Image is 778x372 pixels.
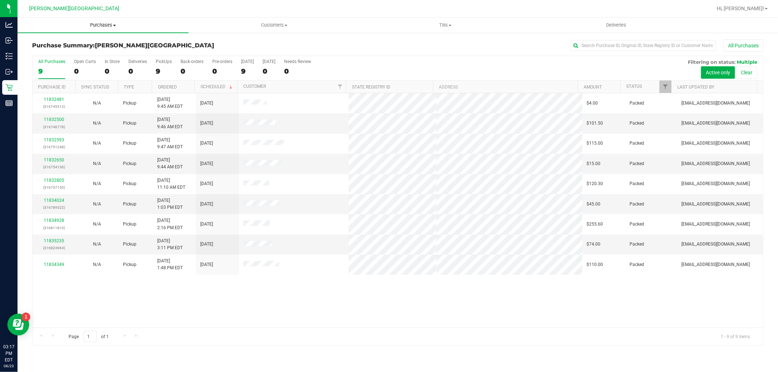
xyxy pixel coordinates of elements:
inline-svg: Reports [5,99,13,107]
a: Status [626,84,642,89]
span: [DATE] 9:44 AM EDT [157,157,183,171]
span: Purchases [18,22,189,28]
div: [DATE] [263,59,275,64]
span: [DATE] [200,241,213,248]
div: [DATE] [241,59,254,64]
span: Not Applicable [93,161,101,166]
span: [EMAIL_ADDRESS][DOMAIN_NAME] [681,241,750,248]
span: $74.00 [587,241,601,248]
iframe: Resource center [7,314,29,336]
span: Pickup [123,261,136,268]
inline-svg: Retail [5,84,13,91]
input: Search Purchase ID, Original ID, State Registry ID or Customer Name... [570,40,716,51]
a: 11832593 [44,137,64,142]
span: [DATE] [200,160,213,167]
span: Pickup [123,160,136,167]
span: [EMAIL_ADDRESS][DOMAIN_NAME] [681,221,750,228]
span: Pickup [123,180,136,187]
p: 08/23 [3,363,14,369]
span: [DATE] 11:10 AM EDT [157,177,185,191]
span: $120.30 [587,180,603,187]
a: Purchases [18,17,189,33]
div: Back-orders [181,59,204,64]
span: Pickup [123,100,136,107]
span: Not Applicable [93,242,101,247]
span: Not Applicable [93,181,101,186]
span: [EMAIL_ADDRESS][DOMAIN_NAME] [681,100,750,107]
span: Not Applicable [93,101,101,106]
button: N/A [93,100,101,107]
span: [EMAIL_ADDRESS][DOMAIN_NAME] [681,180,750,187]
span: [DATE] 1:03 PM EDT [157,197,183,211]
span: Tills [360,22,530,28]
div: 0 [212,67,232,75]
p: (316746778) [37,124,71,130]
span: Pickup [123,120,136,127]
div: Deliveries [128,59,147,64]
a: 11834024 [44,198,64,203]
span: [EMAIL_ADDRESS][DOMAIN_NAME] [681,261,750,268]
p: (316751248) [37,144,71,150]
a: 11832500 [44,117,64,122]
p: (316757150) [37,184,71,191]
span: [DATE] [200,140,213,147]
div: Needs Review [284,59,311,64]
th: Address [433,81,578,93]
span: Packed [630,201,645,208]
span: [DATE] 9:47 AM EDT [157,137,183,150]
a: 11832481 [44,97,64,102]
span: $255.60 [587,221,603,228]
span: Hi, [PERSON_NAME]! [717,5,764,11]
inline-svg: Analytics [5,21,13,28]
p: (316754136) [37,164,71,171]
div: 0 [105,67,120,75]
a: Last Updated By [678,85,715,90]
span: Pickup [123,221,136,228]
span: [EMAIL_ADDRESS][DOMAIN_NAME] [681,120,750,127]
a: 11832650 [44,157,64,162]
a: Amount [584,85,602,90]
a: Ordered [158,85,177,90]
span: Deliveries [596,22,636,28]
span: Packed [630,120,645,127]
a: Deliveries [531,17,702,33]
span: [EMAIL_ADDRESS][DOMAIN_NAME] [681,140,750,147]
button: N/A [93,201,101,208]
div: 0 [128,67,147,75]
span: [DATE] [200,120,213,127]
a: 11832805 [44,178,64,183]
span: [DATE] 9:45 AM EDT [157,96,183,110]
p: (316811810) [37,224,71,231]
button: N/A [93,120,101,127]
button: N/A [93,140,101,147]
inline-svg: Inventory [5,52,13,60]
button: N/A [93,160,101,167]
div: 0 [181,67,204,75]
div: 9 [38,67,65,75]
a: Scheduled [201,84,234,89]
div: In Store [105,59,120,64]
div: 0 [263,67,275,75]
iframe: Resource center unread badge [22,313,30,321]
span: $101.50 [587,120,603,127]
span: [DATE] 1:48 PM EDT [157,258,183,271]
button: Active only [701,66,735,79]
span: Pickup [123,140,136,147]
a: 11835235 [44,238,64,243]
span: $15.00 [587,160,601,167]
span: Packed [630,160,645,167]
span: $110.00 [587,261,603,268]
a: Type [124,85,134,90]
span: Customers [189,22,359,28]
span: [DATE] [200,261,213,268]
a: Filter [334,81,346,93]
div: PickUps [156,59,172,64]
a: Tills [360,17,531,33]
a: Filter [659,81,671,93]
span: Pickup [123,241,136,248]
a: Purchase ID [38,85,66,90]
button: All Purchases [723,39,763,52]
a: Sync Status [81,85,109,90]
div: Pre-orders [212,59,232,64]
